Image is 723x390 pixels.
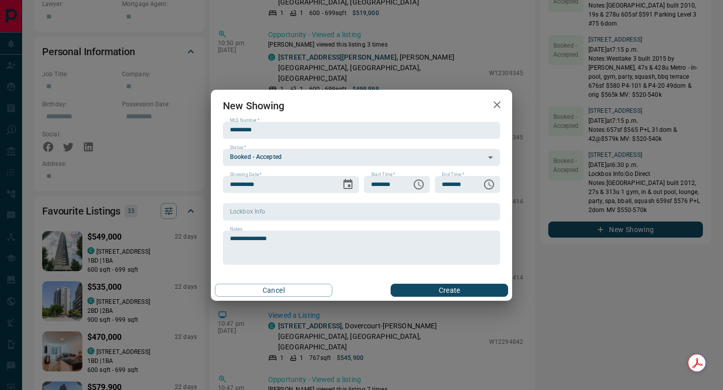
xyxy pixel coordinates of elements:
label: End Time [442,171,464,178]
div: Booked - Accepted [223,149,500,166]
button: Choose time, selected time is 7:00 PM [479,174,499,194]
h2: New Showing [211,90,297,122]
button: Choose time, selected time is 6:00 PM [409,174,429,194]
button: Create [391,284,508,297]
label: Start Time [371,171,395,178]
label: Status [230,144,246,151]
button: Cancel [215,284,332,297]
label: MLS Number [230,117,260,124]
label: Showing Date [230,171,262,178]
label: Notes [230,226,242,233]
button: Choose date, selected date is Aug 12, 2025 [338,174,358,194]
